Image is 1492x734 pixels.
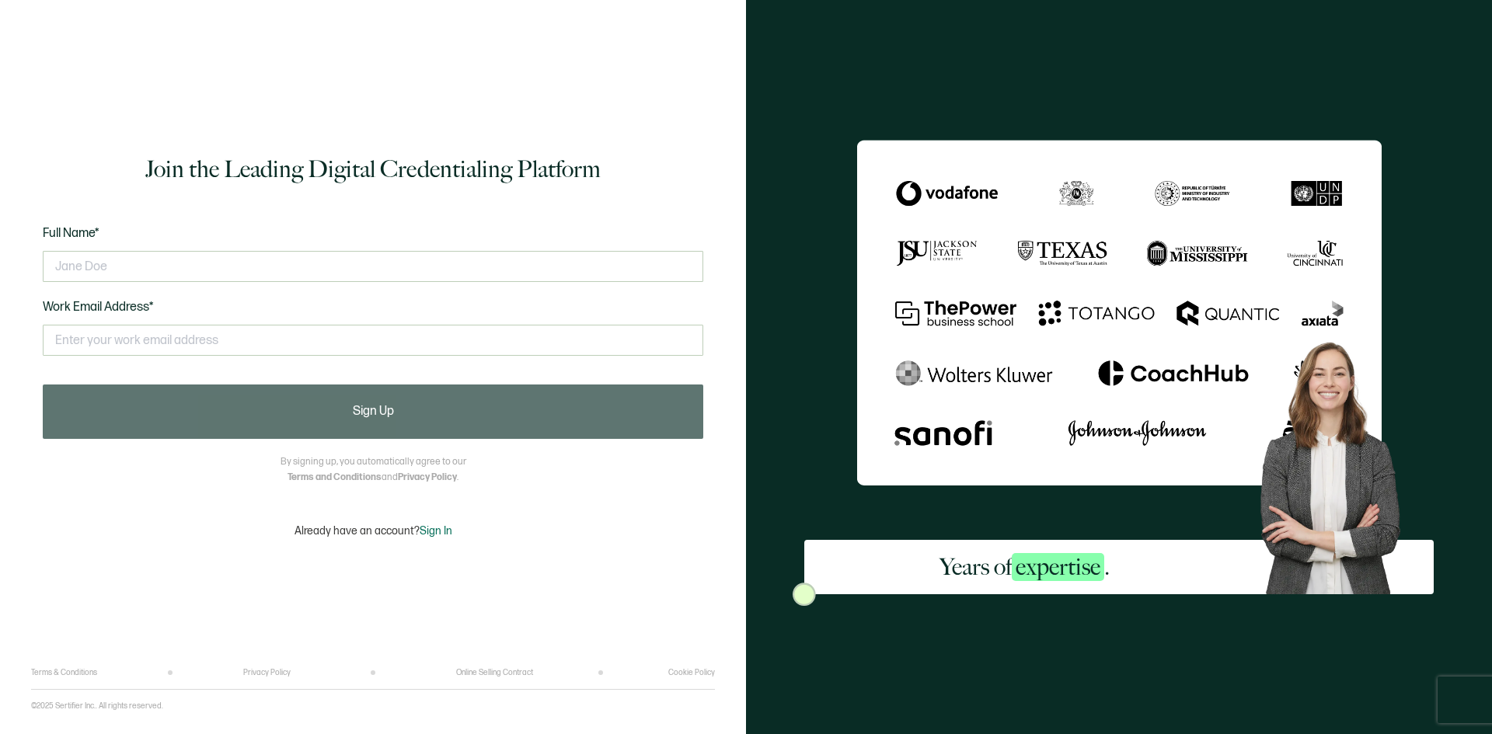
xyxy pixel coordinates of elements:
[793,583,816,606] img: Sertifier Signup
[939,551,1110,583] h2: Years of .
[1012,553,1104,581] span: expertise
[456,668,533,677] a: Online Selling Contract
[288,471,382,483] a: Terms and Conditions
[353,405,394,418] span: Sign Up
[243,668,291,677] a: Privacy Policy
[43,384,703,439] button: Sign Up
[145,154,601,185] h1: Join the Leading Digital Credentialing Platform
[43,300,154,315] span: Work Email Address*
[43,251,703,282] input: Jane Doe
[295,524,452,537] p: Already have an account?
[668,668,715,677] a: Cookie Policy
[281,454,466,485] p: By signing up, you automatically agree to our and .
[31,701,163,711] p: ©2025 Sertifier Inc.. All rights reserved.
[420,524,452,537] span: Sign In
[43,325,703,356] input: Enter your work email address
[398,471,457,483] a: Privacy Policy
[857,140,1382,485] img: Sertifier Signup - Years of <span class="strong-h">expertise</span>.
[31,668,97,677] a: Terms & Conditions
[1245,329,1434,594] img: Sertifier Signup - Years of <span class="strong-h">expertise</span>. Hero
[43,226,99,241] span: Full Name*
